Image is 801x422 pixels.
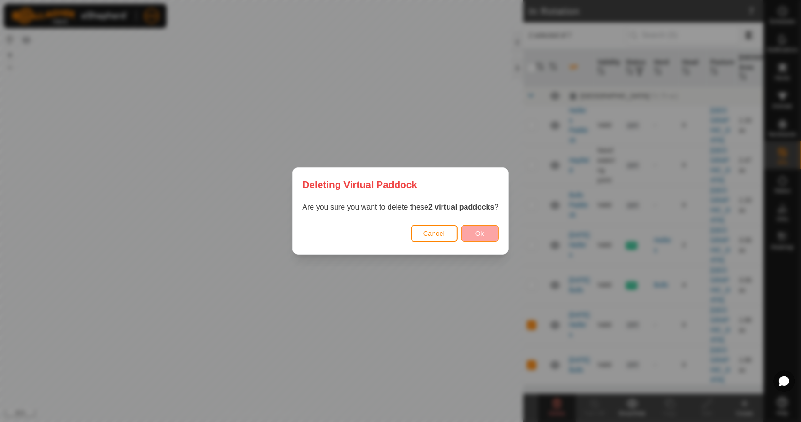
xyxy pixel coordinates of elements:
span: Cancel [423,230,445,237]
span: Are you sure you want to delete these ? [302,203,498,211]
span: Deleting Virtual Paddock [302,177,417,192]
span: Ok [475,230,484,237]
button: Ok [461,225,499,242]
button: Cancel [411,225,458,242]
strong: 2 virtual paddocks [428,203,495,211]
